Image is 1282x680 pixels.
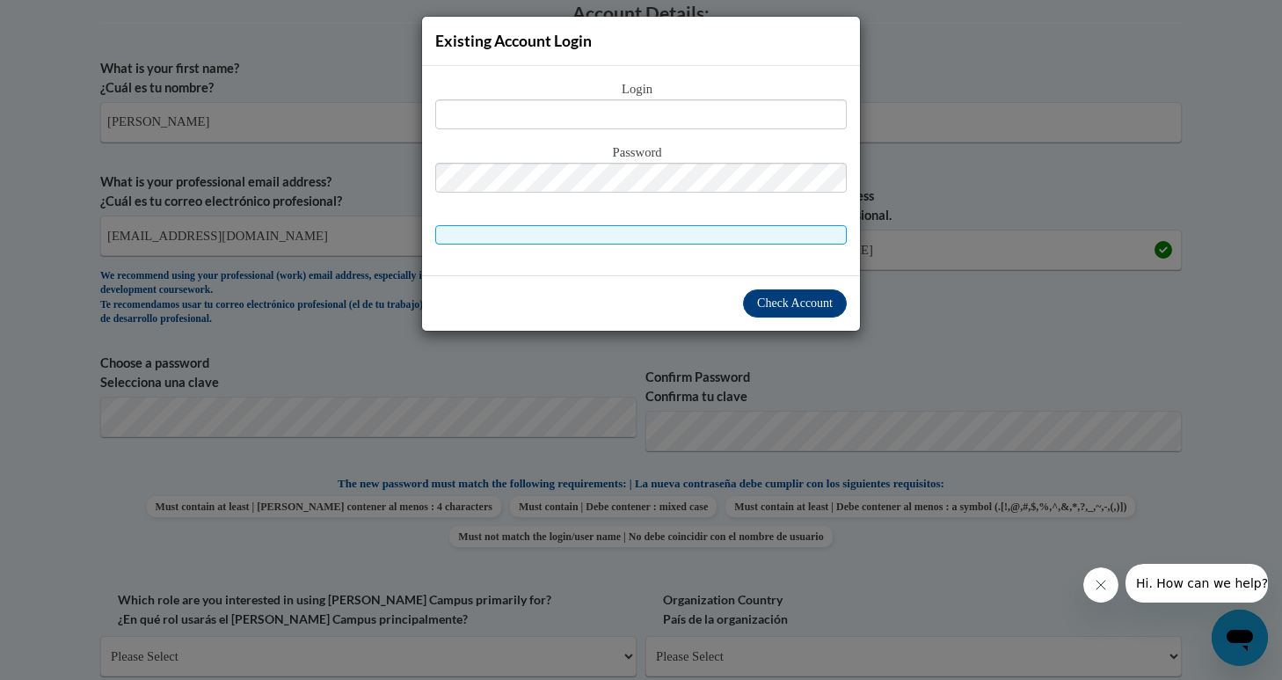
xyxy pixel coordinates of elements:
[757,296,833,310] span: Check Account
[435,143,847,163] span: Password
[1083,567,1118,603] iframe: Close message
[435,32,592,50] span: Existing Account Login
[435,80,847,99] span: Login
[1125,564,1268,603] iframe: Message from company
[743,289,847,318] button: Check Account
